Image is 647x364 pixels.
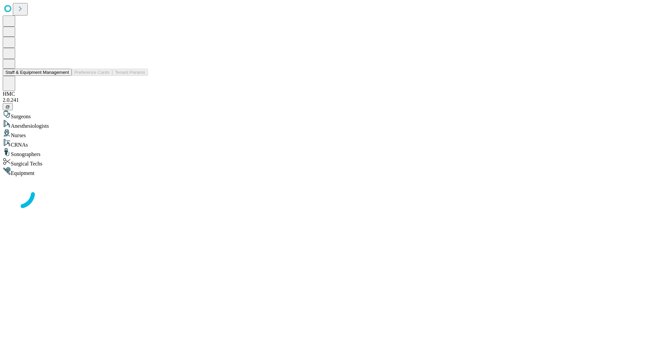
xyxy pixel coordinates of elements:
[3,97,644,103] div: 2.0.241
[5,104,10,109] span: @
[72,69,112,76] button: Preference Cards
[3,120,644,129] div: Anesthesiologists
[3,91,644,97] div: HMC
[112,69,148,76] button: Tenant Params
[3,69,72,76] button: Staff & Equipment Management
[3,129,644,139] div: Nurses
[3,157,644,167] div: Surgical Techs
[3,103,13,110] button: @
[3,167,644,176] div: Equipment
[3,148,644,157] div: Sonographers
[3,110,644,120] div: Surgeons
[3,139,644,148] div: CRNAs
